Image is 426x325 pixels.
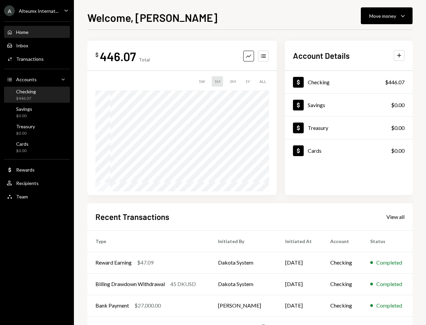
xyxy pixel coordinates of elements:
[4,53,70,65] a: Transactions
[391,124,404,132] div: $0.00
[210,252,277,273] td: Dakota System
[285,139,413,162] a: Cards$0.00
[95,211,169,222] h2: Recent Transactions
[16,131,35,136] div: $0.00
[95,259,132,267] div: Reward Earning
[95,51,98,58] div: $
[361,7,413,24] button: Move money
[87,11,217,24] h1: Welcome, [PERSON_NAME]
[391,101,404,109] div: $0.00
[170,280,196,288] div: 45 DKUSD
[19,8,58,14] div: Alteumx Internat...
[376,259,402,267] div: Completed
[4,190,70,202] a: Team
[16,167,35,173] div: Rewards
[4,26,70,38] a: Home
[16,148,29,154] div: $0.00
[322,230,362,252] th: Account
[285,71,413,93] a: Checking$446.07
[16,89,36,94] div: Checking
[386,213,404,220] a: View all
[134,301,161,310] div: $27,000.00
[322,273,362,295] td: Checking
[293,50,350,61] h2: Account Details
[277,295,322,316] td: [DATE]
[95,301,129,310] div: Bank Payment
[16,194,28,199] div: Team
[210,273,277,295] td: Dakota System
[285,117,413,139] a: Treasury$0.00
[4,5,15,16] div: A
[385,78,404,86] div: $446.07
[16,43,28,48] div: Inbox
[196,76,208,87] div: 1W
[322,295,362,316] td: Checking
[285,94,413,116] a: Savings$0.00
[376,280,402,288] div: Completed
[16,106,32,112] div: Savings
[277,230,322,252] th: Initiated At
[210,295,277,316] td: [PERSON_NAME]
[16,180,39,186] div: Recipients
[257,76,269,87] div: ALL
[227,76,239,87] div: 3M
[16,113,32,119] div: $0.00
[376,301,402,310] div: Completed
[369,12,396,19] div: Move money
[16,124,35,129] div: Treasury
[16,56,44,62] div: Transactions
[137,259,154,267] div: $47.09
[243,76,253,87] div: 1Y
[277,252,322,273] td: [DATE]
[4,139,70,155] a: Cards$0.00
[4,104,70,120] a: Savings$0.00
[308,147,322,154] div: Cards
[4,87,70,103] a: Checking$446.07
[16,96,36,101] div: $446.07
[100,49,136,64] div: 446.07
[308,125,328,131] div: Treasury
[4,164,70,176] a: Rewards
[87,230,210,252] th: Type
[4,177,70,189] a: Recipients
[139,57,150,62] div: Total
[362,230,413,252] th: Status
[4,73,70,85] a: Accounts
[95,280,165,288] div: Billing Drawdown Withdrawal
[4,122,70,138] a: Treasury$0.00
[212,76,223,87] div: 1M
[16,29,29,35] div: Home
[4,39,70,51] a: Inbox
[16,77,37,82] div: Accounts
[308,102,325,108] div: Savings
[210,230,277,252] th: Initiated By
[16,141,29,147] div: Cards
[277,273,322,295] td: [DATE]
[322,252,362,273] td: Checking
[308,79,330,85] div: Checking
[391,147,404,155] div: $0.00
